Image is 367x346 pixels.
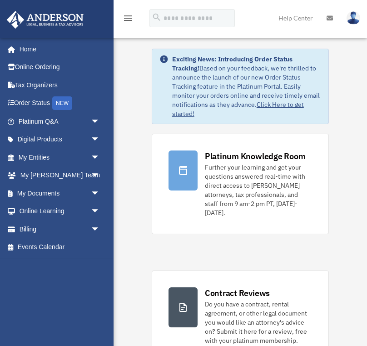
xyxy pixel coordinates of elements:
[172,100,304,118] a: Click Here to get started!
[6,166,114,185] a: My [PERSON_NAME] Teamarrow_drop_down
[91,112,109,131] span: arrow_drop_down
[91,166,109,185] span: arrow_drop_down
[6,58,114,76] a: Online Ordering
[6,112,114,130] a: Platinum Q&Aarrow_drop_down
[91,202,109,221] span: arrow_drop_down
[152,12,162,22] i: search
[6,76,114,94] a: Tax Organizers
[6,94,114,113] a: Order StatusNEW
[205,150,306,162] div: Platinum Knowledge Room
[205,300,312,345] div: Do you have a contract, rental agreement, or other legal document you would like an attorney's ad...
[123,16,134,24] a: menu
[152,134,329,234] a: Platinum Knowledge Room Further your learning and get your questions answered real-time with dire...
[6,184,114,202] a: My Documentsarrow_drop_down
[6,130,114,149] a: Digital Productsarrow_drop_down
[6,148,114,166] a: My Entitiesarrow_drop_down
[172,55,321,118] div: Based on your feedback, we're thrilled to announce the launch of our new Order Status Tracking fe...
[91,130,109,149] span: arrow_drop_down
[91,148,109,167] span: arrow_drop_down
[123,13,134,24] i: menu
[6,220,114,238] a: Billingarrow_drop_down
[4,11,86,29] img: Anderson Advisors Platinum Portal
[6,40,109,58] a: Home
[91,184,109,203] span: arrow_drop_down
[172,55,293,72] strong: Exciting News: Introducing Order Status Tracking!
[52,96,72,110] div: NEW
[205,287,270,299] div: Contract Reviews
[205,163,312,217] div: Further your learning and get your questions answered real-time with direct access to [PERSON_NAM...
[91,220,109,239] span: arrow_drop_down
[6,238,114,256] a: Events Calendar
[6,202,114,221] a: Online Learningarrow_drop_down
[347,11,360,25] img: User Pic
